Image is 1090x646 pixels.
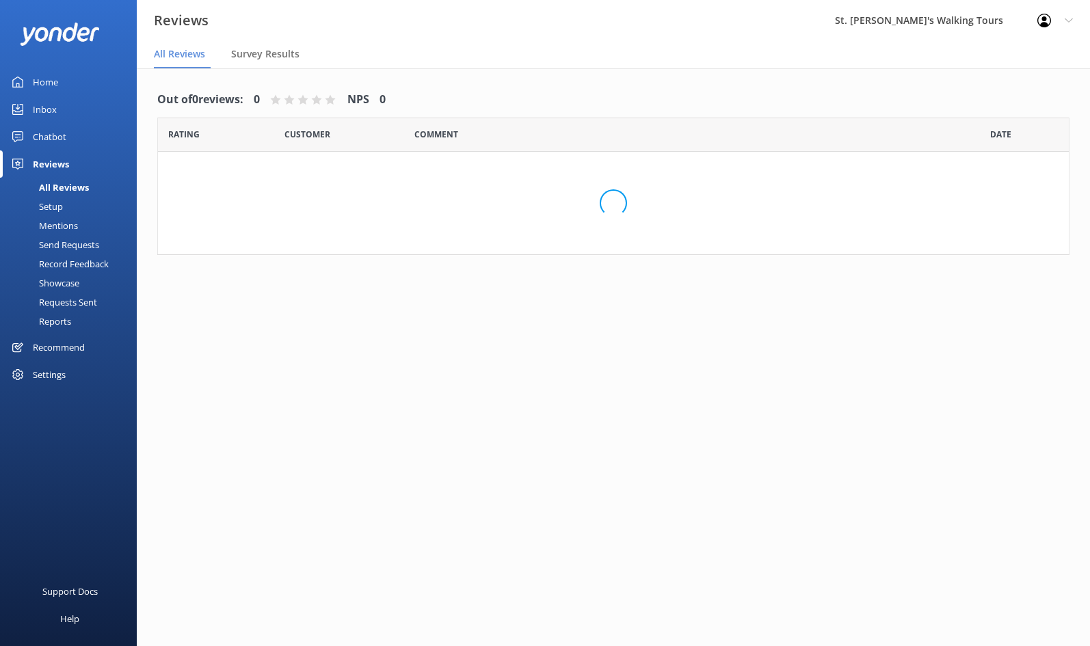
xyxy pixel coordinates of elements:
[33,68,58,96] div: Home
[8,216,78,235] div: Mentions
[33,150,69,178] div: Reviews
[154,47,205,61] span: All Reviews
[990,128,1011,141] span: Date
[8,273,137,293] a: Showcase
[347,91,369,109] h4: NPS
[33,361,66,388] div: Settings
[33,96,57,123] div: Inbox
[154,10,209,31] h3: Reviews
[8,178,137,197] a: All Reviews
[8,293,137,312] a: Requests Sent
[8,312,71,331] div: Reports
[168,128,200,141] span: Date
[380,91,386,109] h4: 0
[8,178,89,197] div: All Reviews
[8,312,137,331] a: Reports
[8,197,137,216] a: Setup
[8,254,137,273] a: Record Feedback
[33,123,66,150] div: Chatbot
[8,293,97,312] div: Requests Sent
[8,197,63,216] div: Setup
[157,91,243,109] h4: Out of 0 reviews:
[8,235,137,254] a: Send Requests
[414,128,458,141] span: Question
[42,578,98,605] div: Support Docs
[8,254,109,273] div: Record Feedback
[21,23,99,45] img: yonder-white-logo.png
[33,334,85,361] div: Recommend
[254,91,260,109] h4: 0
[284,128,330,141] span: Date
[231,47,300,61] span: Survey Results
[8,216,137,235] a: Mentions
[8,273,79,293] div: Showcase
[8,235,99,254] div: Send Requests
[60,605,79,632] div: Help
